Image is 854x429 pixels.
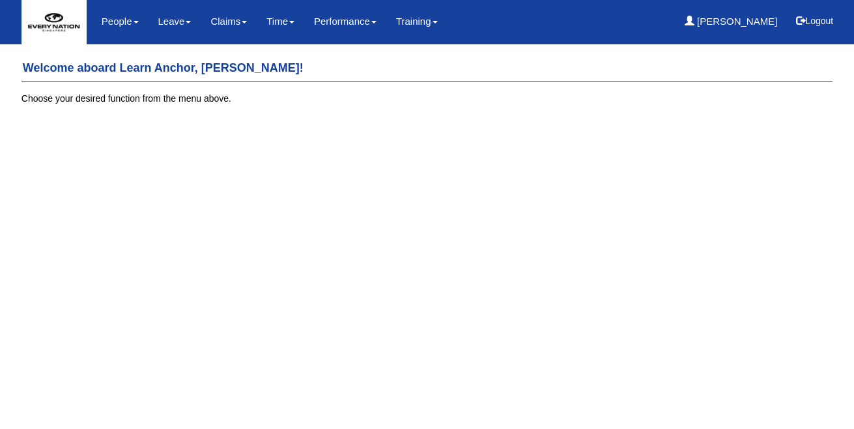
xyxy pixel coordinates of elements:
a: People [102,7,139,37]
a: Time [266,7,294,37]
p: Choose your desired function from the menu above. [21,92,833,105]
a: [PERSON_NAME] [685,7,778,37]
button: Logout [787,5,842,37]
a: Leave [158,7,192,37]
a: Training [396,7,438,37]
a: Performance [314,7,377,37]
h4: Welcome aboard Learn Anchor, [PERSON_NAME]! [21,55,833,82]
img: 2Q== [21,1,87,44]
a: Claims [210,7,247,37]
